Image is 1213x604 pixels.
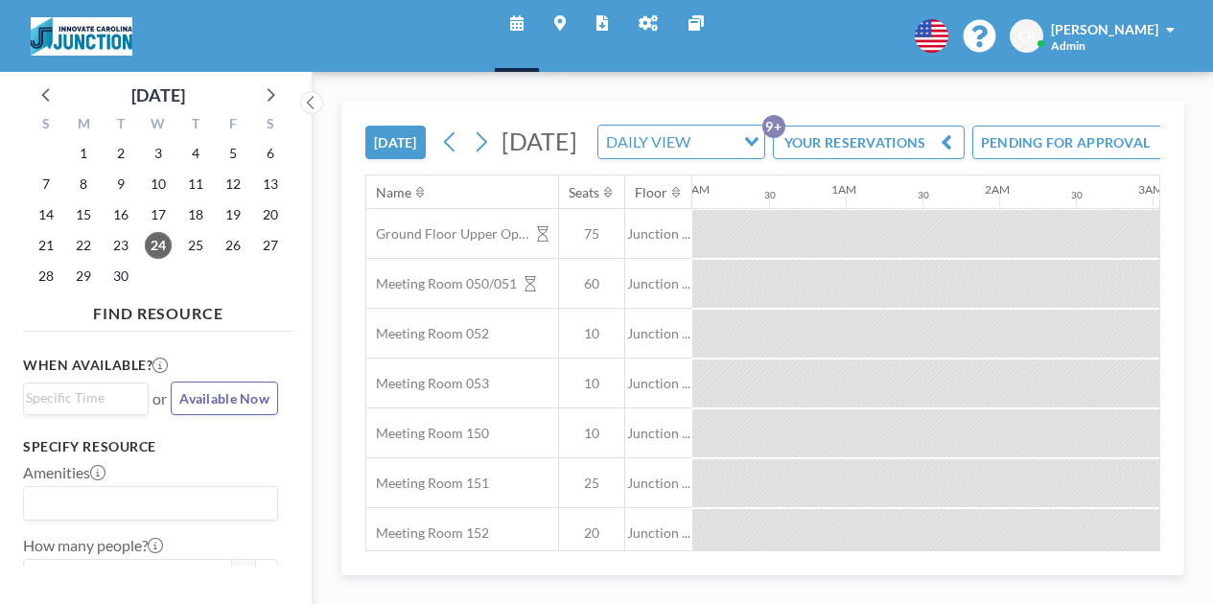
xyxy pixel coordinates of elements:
[23,296,293,323] h4: FIND RESOURCE
[251,113,289,138] div: S
[625,425,692,442] span: Junction ...
[24,487,277,520] div: Search for option
[182,171,209,197] span: Thursday, September 11, 2025
[182,140,209,167] span: Thursday, September 4, 2025
[33,263,59,290] span: Sunday, September 28, 2025
[107,232,134,259] span: Tuesday, September 23, 2025
[103,113,140,138] div: T
[23,536,163,555] label: How many people?
[33,171,59,197] span: Sunday, September 7, 2025
[366,524,489,542] span: Meeting Room 152
[70,140,97,167] span: Monday, September 1, 2025
[220,171,246,197] span: Friday, September 12, 2025
[182,232,209,259] span: Thursday, September 25, 2025
[625,275,692,292] span: Junction ...
[559,524,624,542] span: 20
[1018,28,1036,45] span: CR
[152,389,167,408] span: or
[366,325,489,342] span: Meeting Room 052
[179,390,269,407] span: Available Now
[28,113,65,138] div: S
[696,129,733,154] input: Search for option
[171,382,278,415] button: Available Now
[831,182,856,197] div: 1AM
[70,171,97,197] span: Monday, September 8, 2025
[598,126,764,158] div: Search for option
[625,475,692,492] span: Junction ...
[1071,189,1083,201] div: 30
[366,225,529,243] span: Ground Floor Upper Open Area
[1051,38,1085,53] span: Admin
[107,171,134,197] span: Tuesday, September 9, 2025
[559,325,624,342] span: 10
[366,475,489,492] span: Meeting Room 151
[559,425,624,442] span: 10
[23,438,278,455] h3: Specify resource
[65,113,103,138] div: M
[1138,182,1163,197] div: 3AM
[625,375,692,392] span: Junction ...
[214,113,251,138] div: F
[33,201,59,228] span: Sunday, September 14, 2025
[255,559,278,592] button: +
[625,325,692,342] span: Junction ...
[376,184,411,201] div: Name
[31,17,132,56] img: organization-logo
[366,275,517,292] span: Meeting Room 050/051
[33,232,59,259] span: Sunday, September 21, 2025
[257,140,284,167] span: Saturday, September 6, 2025
[625,225,692,243] span: Junction ...
[559,375,624,392] span: 10
[602,129,694,154] span: DAILY VIEW
[972,126,1186,159] button: PENDING FOR APPROVAL
[24,383,148,412] div: Search for option
[559,275,624,292] span: 60
[107,140,134,167] span: Tuesday, September 2, 2025
[773,126,965,159] button: YOUR RESERVATIONS9+
[366,375,489,392] span: Meeting Room 053
[70,263,97,290] span: Monday, September 29, 2025
[220,201,246,228] span: Friday, September 19, 2025
[26,387,137,408] input: Search for option
[365,126,426,159] button: [DATE]
[232,559,255,592] button: -
[107,201,134,228] span: Tuesday, September 16, 2025
[131,81,185,108] div: [DATE]
[502,127,577,155] span: [DATE]
[176,113,214,138] div: T
[678,182,710,197] div: 12AM
[107,263,134,290] span: Tuesday, September 30, 2025
[985,182,1010,197] div: 2AM
[918,189,929,201] div: 30
[1051,21,1158,37] span: [PERSON_NAME]
[70,232,97,259] span: Monday, September 22, 2025
[140,113,177,138] div: W
[559,225,624,243] span: 75
[23,463,105,482] label: Amenities
[762,115,785,138] p: 9+
[182,201,209,228] span: Thursday, September 18, 2025
[26,491,267,516] input: Search for option
[220,232,246,259] span: Friday, September 26, 2025
[145,232,172,259] span: Wednesday, September 24, 2025
[635,184,667,201] div: Floor
[257,232,284,259] span: Saturday, September 27, 2025
[145,201,172,228] span: Wednesday, September 17, 2025
[257,171,284,197] span: Saturday, September 13, 2025
[569,184,599,201] div: Seats
[220,140,246,167] span: Friday, September 5, 2025
[625,524,692,542] span: Junction ...
[559,475,624,492] span: 25
[145,171,172,197] span: Wednesday, September 10, 2025
[145,140,172,167] span: Wednesday, September 3, 2025
[764,189,776,201] div: 30
[366,425,489,442] span: Meeting Room 150
[70,201,97,228] span: Monday, September 15, 2025
[257,201,284,228] span: Saturday, September 20, 2025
